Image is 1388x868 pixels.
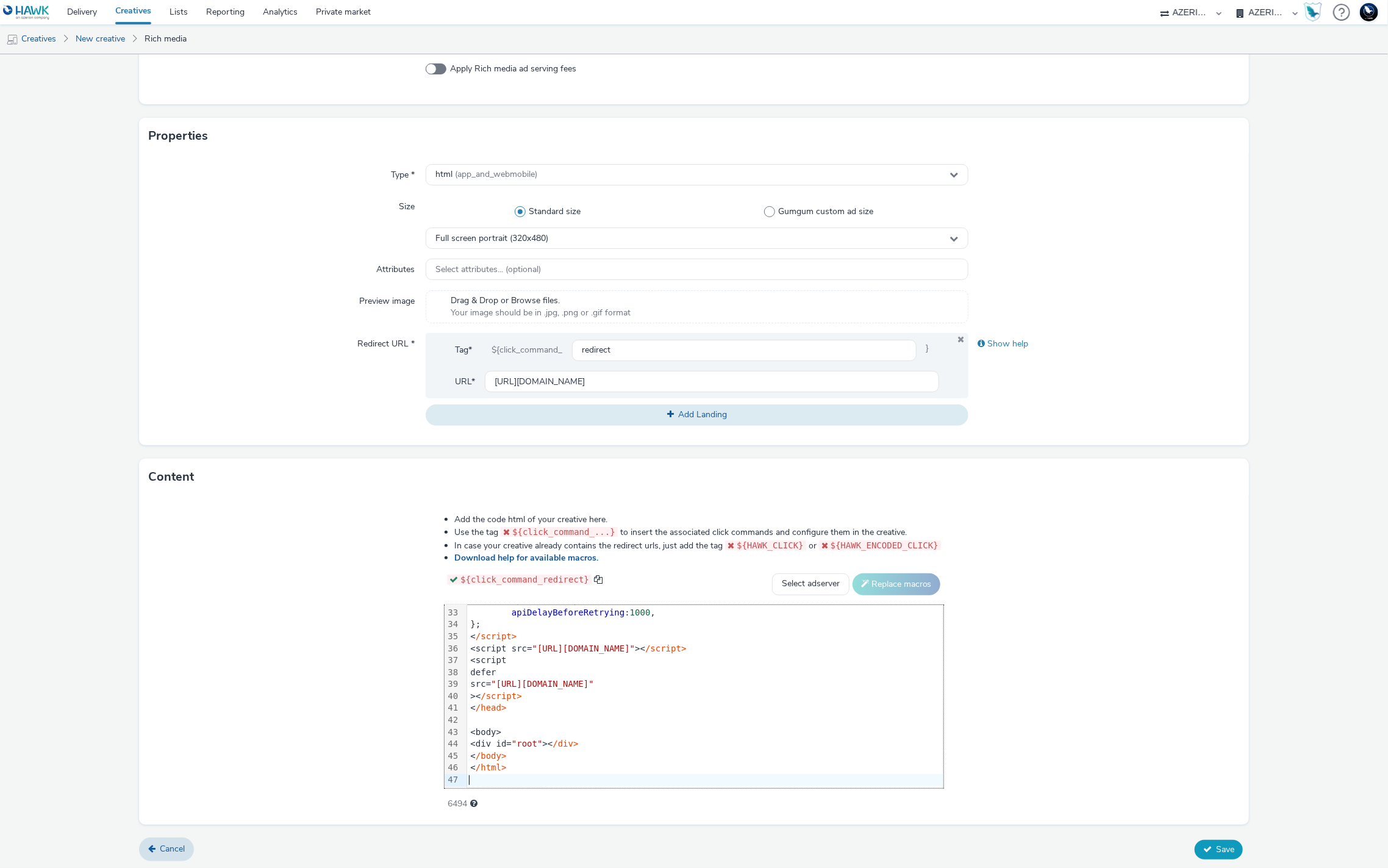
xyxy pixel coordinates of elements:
img: mobile [6,34,18,46]
li: In case your creative already contains the redirect urls, just add the tag or [454,539,943,552]
span: Save [1216,844,1234,855]
div: 43 [445,726,460,739]
span: Select attributes... (optional) [435,265,541,275]
label: Type * [386,164,420,181]
span: /html> [476,762,507,772]
img: Hawk Academy [1304,2,1322,22]
label: Preview image [354,290,420,307]
div: < [467,631,943,643]
div: src= [467,678,943,690]
div: 45 [445,750,460,762]
span: } [917,339,939,361]
div: 40 [445,690,460,703]
span: /script> [481,691,521,701]
h3: Content [148,468,194,486]
div: 33 [445,607,460,619]
span: /script> [645,644,686,653]
span: ${HAWK_ENCODED_CLICK} [831,540,939,550]
span: /head> [476,703,507,712]
div: 44 [445,738,460,750]
div: 39 [445,678,460,690]
img: Support Hawk [1360,3,1378,21]
div: 34 [445,619,460,631]
img: undefined Logo [3,5,50,20]
label: Size [394,196,420,213]
span: html [435,170,537,180]
span: Drag & Drop or Browse files. [451,295,631,307]
label: Attributes [371,259,420,276]
div: }; [467,619,943,631]
div: 38 [445,667,460,679]
div: Show help [968,333,1240,355]
div: < [467,702,943,714]
span: "[URL][DOMAIN_NAME]" [532,644,635,653]
span: ${click_command_...} [512,527,615,537]
div: 35 [445,631,460,643]
div: <body> [467,726,943,739]
span: apiDelayBeforeRetrying [512,608,624,617]
input: url... [485,371,939,392]
span: /body> [476,751,507,761]
label: Redirect URL * [352,333,420,350]
a: New creative [70,24,131,54]
span: Cancel [160,843,185,855]
button: Replace macros [853,573,940,595]
li: Use the tag to insert the associated click commands and configure them in the creative. [454,526,943,539]
span: Gumgum custom ad size [778,206,873,218]
div: 47 [445,774,460,786]
div: < [467,750,943,762]
div: <script [467,655,943,667]
h3: Properties [148,127,208,145]
li: Add the code html of your creative here. [454,514,943,526]
span: copy to clipboard [594,575,603,584]
div: >< [467,690,943,703]
a: Rich media [138,24,193,54]
div: 37 [445,655,460,667]
a: Cancel [139,838,194,861]
span: Add Landing [678,409,727,420]
span: ${HAWK_CLICK} [737,540,804,550]
div: 36 [445,643,460,655]
a: Download help for available macros. [454,552,603,564]
div: : , [467,607,943,619]
div: 42 [445,714,460,726]
div: < [467,762,943,774]
span: Your image should be in .jpg, .png or .gif format [451,307,631,319]
span: /div> [553,739,578,748]
div: 46 [445,762,460,774]
div: 41 [445,702,460,714]
span: "root" [512,739,543,748]
span: (app_and_webmobile) [455,168,537,180]
div: defer [467,667,943,679]
span: Full screen portrait (320x480) [435,234,548,244]
a: Hawk Academy [1304,2,1327,22]
div: Maximum recommended length: 3000 characters. [470,798,478,810]
button: Save [1195,840,1243,859]
span: "[URL][DOMAIN_NAME]" [491,679,594,689]
span: Apply Rich media ad serving fees [450,63,576,75]
div: ${click_command_ [482,339,572,361]
button: Add Landing [426,404,968,425]
span: ${click_command_redirect} [460,575,589,584]
span: 1000 [630,608,651,617]
div: <div id= >< [467,738,943,750]
div: <script src= >< [467,643,943,655]
span: Standard size [529,206,581,218]
span: 6494 [448,798,467,810]
span: /script> [476,631,517,641]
